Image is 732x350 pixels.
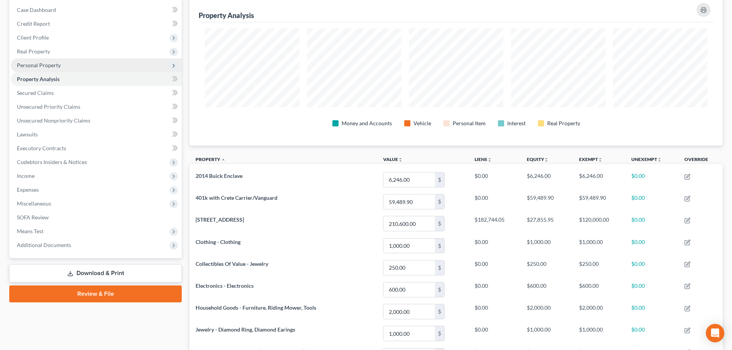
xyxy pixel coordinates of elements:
a: Property Analysis [11,72,182,86]
div: Personal Item [453,119,486,127]
span: Secured Claims [17,90,54,96]
span: [STREET_ADDRESS] [196,216,244,223]
i: expand_less [221,158,226,162]
td: $0.00 [625,257,678,279]
td: $250.00 [573,257,625,279]
input: 0.00 [383,194,435,209]
span: Unsecured Nonpriority Claims [17,117,90,124]
span: Miscellaneous [17,200,51,207]
td: $0.00 [468,235,521,257]
div: $ [435,326,444,341]
td: $27,855.95 [521,213,573,235]
span: Credit Report [17,20,50,27]
div: Money and Accounts [342,119,392,127]
a: Review & File [9,285,182,302]
div: Interest [507,119,526,127]
td: $1,000.00 [573,235,625,257]
a: Download & Print [9,264,182,282]
a: Liensunfold_more [475,156,492,162]
span: Jewelry - Diamond Ring, Diamond Earings [196,326,295,333]
i: unfold_more [487,158,492,162]
a: Secured Claims [11,86,182,100]
span: Electronics - Electronics [196,282,254,289]
input: 0.00 [383,239,435,253]
div: $ [435,282,444,297]
th: Override [678,152,723,169]
span: Lawsuits [17,131,38,138]
a: Property expand_less [196,156,226,162]
td: $0.00 [625,213,678,235]
span: Collectibles Of Value - Jewelry [196,260,268,267]
a: Exemptunfold_more [579,156,603,162]
span: Codebtors Insiders & Notices [17,159,87,165]
div: $ [435,216,444,231]
td: $0.00 [468,323,521,345]
div: Vehicle [413,119,431,127]
td: $0.00 [468,169,521,191]
td: $120,000.00 [573,213,625,235]
td: $59,489.90 [521,191,573,213]
td: $182,744.05 [468,213,521,235]
td: $1,000.00 [573,323,625,345]
div: $ [435,239,444,253]
td: $0.00 [625,169,678,191]
a: Executory Contracts [11,141,182,155]
span: Income [17,173,35,179]
span: Expenses [17,186,39,193]
a: SOFA Review [11,211,182,224]
span: Executory Contracts [17,145,66,151]
span: Property Analysis [17,76,60,82]
span: SOFA Review [17,214,49,221]
span: Means Test [17,228,43,234]
a: Case Dashboard [11,3,182,17]
div: Open Intercom Messenger [706,324,724,342]
i: unfold_more [598,158,603,162]
td: $250.00 [521,257,573,279]
span: Client Profile [17,34,49,41]
td: $59,489.90 [573,191,625,213]
td: $1,000.00 [521,323,573,345]
span: Unsecured Priority Claims [17,103,80,110]
td: $6,246.00 [573,169,625,191]
span: 401k with Crete Carrier/Vanguard [196,194,277,201]
input: 0.00 [383,173,435,187]
td: $0.00 [625,279,678,300]
td: $0.00 [468,191,521,213]
a: Unsecured Priority Claims [11,100,182,114]
input: 0.00 [383,326,435,341]
span: Household Goods - Furniture, Riding Mower, Tools [196,304,316,311]
span: Clothing - Clothing [196,239,241,245]
td: $0.00 [625,191,678,213]
td: $0.00 [625,300,678,322]
td: $0.00 [468,257,521,279]
a: Lawsuits [11,128,182,141]
a: Unexemptunfold_more [631,156,662,162]
span: Case Dashboard [17,7,56,13]
input: 0.00 [383,216,435,231]
td: $0.00 [468,300,521,322]
td: $0.00 [625,323,678,345]
td: $0.00 [468,279,521,300]
input: 0.00 [383,304,435,319]
a: Valueunfold_more [383,156,403,162]
input: 0.00 [383,260,435,275]
span: Personal Property [17,62,61,68]
div: Property Analysis [199,11,254,20]
td: $600.00 [521,279,573,300]
input: 0.00 [383,282,435,297]
div: $ [435,173,444,187]
td: $0.00 [625,235,678,257]
span: Real Property [17,48,50,55]
div: $ [435,304,444,319]
i: unfold_more [544,158,549,162]
td: $2,000.00 [521,300,573,322]
div: Real Property [547,119,580,127]
span: Additional Documents [17,242,71,248]
span: 2014 Buick Enclave [196,173,242,179]
td: $600.00 [573,279,625,300]
a: Unsecured Nonpriority Claims [11,114,182,128]
a: Equityunfold_more [527,156,549,162]
i: unfold_more [398,158,403,162]
i: unfold_more [657,158,662,162]
td: $2,000.00 [573,300,625,322]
